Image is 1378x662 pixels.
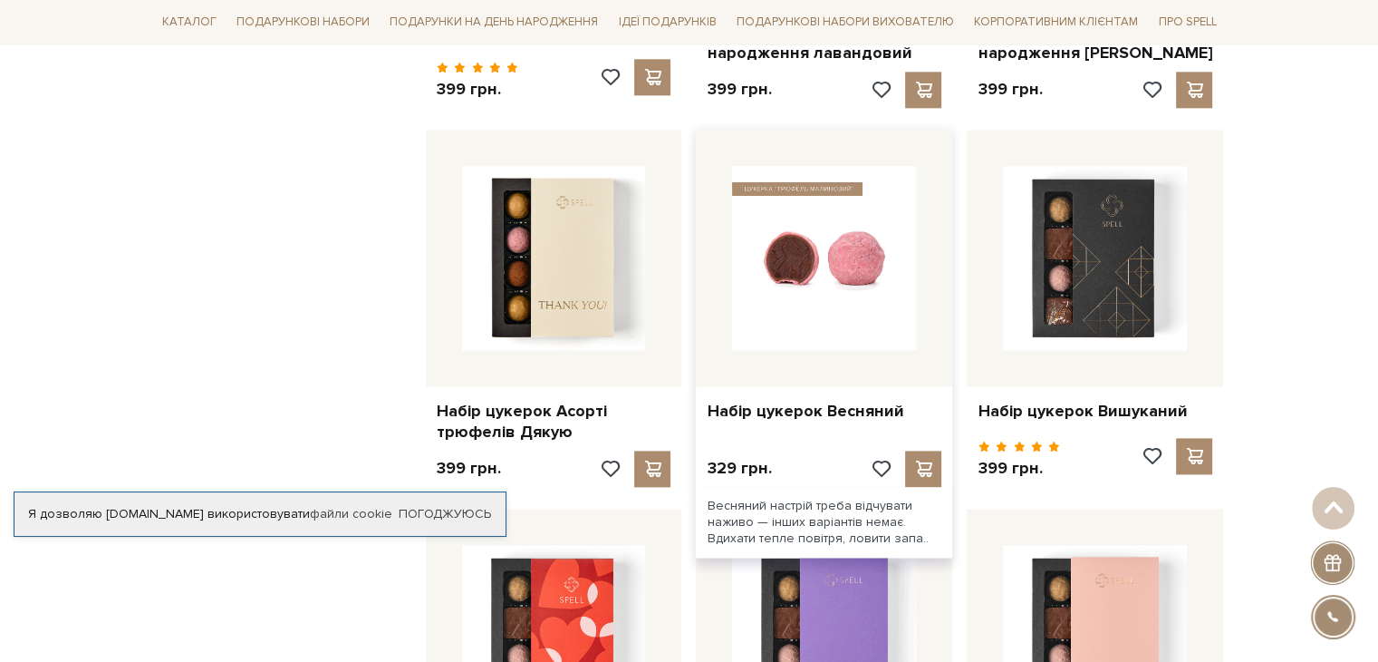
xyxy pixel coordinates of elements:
[978,458,1060,479] p: 399 грн.
[978,401,1212,422] a: Набір цукерок Вишуканий
[310,506,392,521] a: файли cookie
[707,401,941,422] a: Набір цукерок Весняний
[696,487,952,559] div: Весняний настрій треба відчувати наживо — інших варіантів немає. Вдихати тепле повітря, ловити за...
[229,9,377,37] a: Подарункові набори
[155,9,224,37] a: Каталог
[382,9,605,37] a: Подарунки на День народження
[732,166,916,350] img: Набір цукерок Весняний
[437,401,671,443] a: Набір цукерок Асорті трюфелів Дякую
[437,458,501,479] p: 399 грн.
[967,7,1145,38] a: Корпоративним клієнтам
[437,79,519,100] p: 399 грн.
[729,7,961,38] a: Подарункові набори вихователю
[707,458,771,479] p: 329 грн.
[611,9,723,37] a: Ідеї подарунків
[978,79,1042,100] p: 399 грн.
[399,506,491,522] a: Погоджуюсь
[1151,9,1223,37] a: Про Spell
[14,506,506,522] div: Я дозволяю [DOMAIN_NAME] використовувати
[707,79,771,100] p: 399 грн.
